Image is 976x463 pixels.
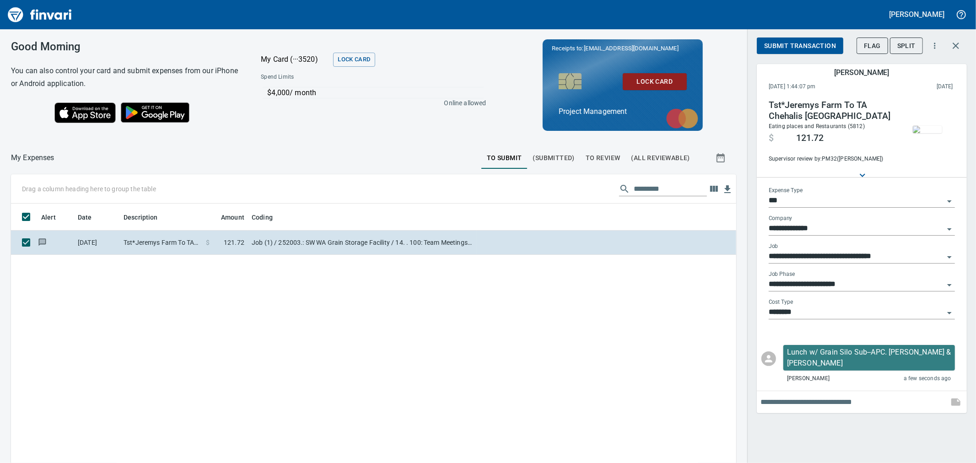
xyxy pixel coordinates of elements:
[224,238,244,247] span: 121.72
[248,231,477,255] td: Job (1) / 252003.: SW WA Grain Storage Facility / 14. . 100: Team Meetings / 5: Other
[630,76,679,87] span: Lock Card
[834,68,889,77] h5: [PERSON_NAME]
[904,374,951,383] span: a few seconds ago
[54,102,116,123] img: Download on the App Store
[887,7,947,22] button: [PERSON_NAME]
[333,53,375,67] button: Lock Card
[11,152,54,163] p: My Expenses
[41,212,68,223] span: Alert
[261,54,329,65] p: My Card (···3520)
[787,347,951,369] p: Lunch w/ Grain Silo Sub--APC. [PERSON_NAME] & [PERSON_NAME]
[769,155,893,164] span: Supervisor review by: PM32 ([PERSON_NAME])
[11,152,54,163] nav: breadcrumb
[631,152,690,164] span: (All Reviewable)
[943,279,956,291] button: Open
[120,231,202,255] td: Tst*Jeremys Farm To TA Chehalis [GEOGRAPHIC_DATA]
[783,345,955,371] div: Click for options
[552,44,694,53] p: Receipts to:
[943,223,956,236] button: Open
[124,212,170,223] span: Description
[11,65,238,90] h6: You can also control your card and submit expenses from our iPhone or Android application.
[796,133,824,144] span: 121.72
[78,212,92,223] span: Date
[586,152,620,164] span: To Review
[769,82,876,92] span: [DATE] 1:44:07 pm
[583,44,679,53] span: [EMAIL_ADDRESS][DOMAIN_NAME]
[897,40,916,52] span: Split
[623,73,687,90] button: Lock Card
[945,35,967,57] button: Close transaction
[890,10,944,19] h5: [PERSON_NAME]
[769,133,774,144] span: $
[769,188,803,194] label: Expense Type
[769,300,793,305] label: Cost Type
[707,182,721,196] button: Choose columns to display
[221,212,244,223] span: Amount
[74,231,120,255] td: [DATE]
[943,251,956,264] button: Open
[769,123,865,129] span: Eating places and Restaurants (5812)
[252,212,285,223] span: Coding
[338,54,370,65] span: Lock Card
[757,38,843,54] button: Submit Transaction
[22,184,156,194] p: Drag a column heading here to group the table
[769,272,795,277] label: Job Phase
[11,40,238,53] h3: Good Morning
[5,4,74,26] img: Finvari
[876,82,953,92] span: This charge was settled by the merchant and appears on the 2025/08/23 statement.
[769,216,793,221] label: Company
[559,106,687,117] p: Project Management
[787,374,830,383] span: [PERSON_NAME]
[209,212,244,223] span: Amount
[913,126,942,133] img: receipts%2Ftapani%2F2025-09-02%2FJ50BdGGSzqaLSQJRI4m8mXWyxWE3__Ms6CH0nIG8GMcCHeXCGO.jpg
[890,38,923,54] button: Split
[764,40,836,52] span: Submit Transaction
[116,97,194,128] img: Get it on Google Play
[261,73,389,82] span: Spend Limits
[662,104,703,133] img: mastercard.svg
[857,38,888,54] button: Flag
[864,40,881,52] span: Flag
[267,87,484,98] p: $4,000 / month
[945,391,967,413] span: This records your note into the expense
[943,307,956,319] button: Open
[41,212,56,223] span: Alert
[943,195,956,208] button: Open
[487,152,522,164] span: To Submit
[769,244,778,249] label: Job
[533,152,575,164] span: (Submitted)
[38,239,47,245] span: Has messages
[78,212,104,223] span: Date
[769,100,893,122] h4: Tst*Jeremys Farm To TA Chehalis [GEOGRAPHIC_DATA]
[707,147,736,169] button: Show transactions within a particular date range
[124,212,158,223] span: Description
[925,36,945,56] button: More
[253,98,486,108] p: Online allowed
[252,212,273,223] span: Coding
[206,238,210,247] span: $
